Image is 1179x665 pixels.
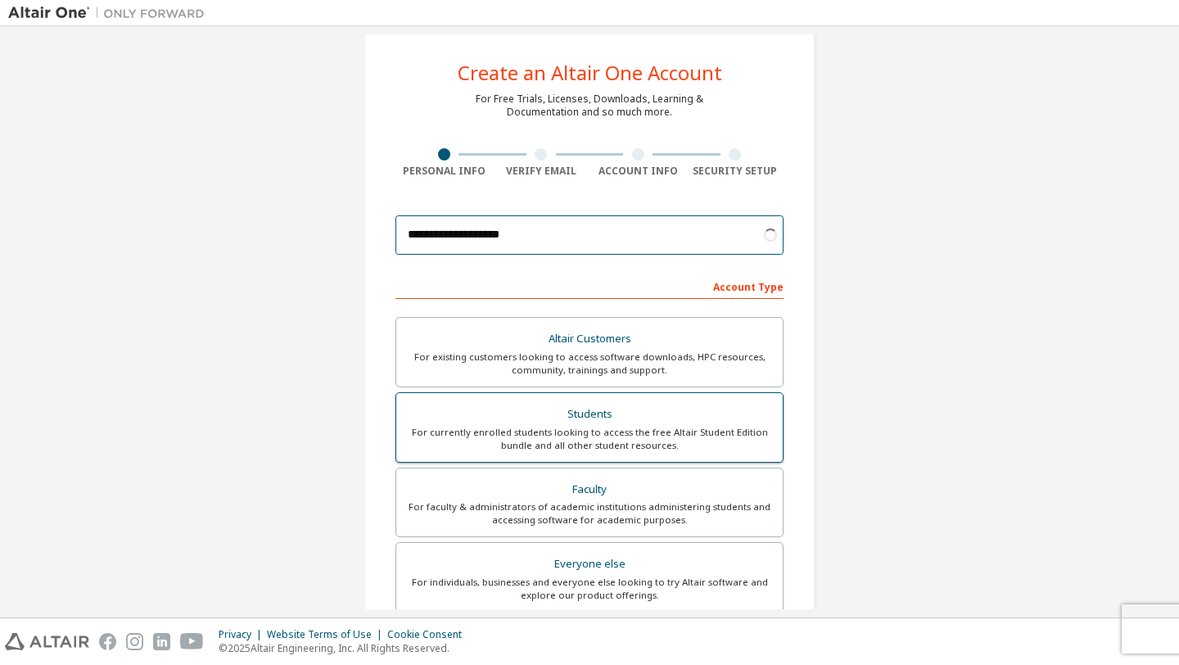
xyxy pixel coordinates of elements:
[589,165,687,178] div: Account Info
[493,165,590,178] div: Verify Email
[406,553,773,576] div: Everyone else
[153,633,170,650] img: linkedin.svg
[406,351,773,377] div: For existing customers looking to access software downloads, HPC resources, community, trainings ...
[180,633,204,650] img: youtube.svg
[406,328,773,351] div: Altair Customers
[406,478,773,501] div: Faculty
[5,633,89,650] img: altair_logo.svg
[406,403,773,426] div: Students
[406,576,773,602] div: For individuals, businesses and everyone else looking to try Altair software and explore our prod...
[387,628,472,641] div: Cookie Consent
[476,93,703,119] div: For Free Trials, Licenses, Downloads, Learning & Documentation and so much more.
[8,5,213,21] img: Altair One
[395,273,784,299] div: Account Type
[687,165,784,178] div: Security Setup
[219,641,472,655] p: © 2025 Altair Engineering, Inc. All Rights Reserved.
[458,63,722,83] div: Create an Altair One Account
[267,628,387,641] div: Website Terms of Use
[99,633,116,650] img: facebook.svg
[126,633,143,650] img: instagram.svg
[395,165,493,178] div: Personal Info
[406,426,773,452] div: For currently enrolled students looking to access the free Altair Student Edition bundle and all ...
[219,628,267,641] div: Privacy
[406,500,773,527] div: For faculty & administrators of academic institutions administering students and accessing softwa...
